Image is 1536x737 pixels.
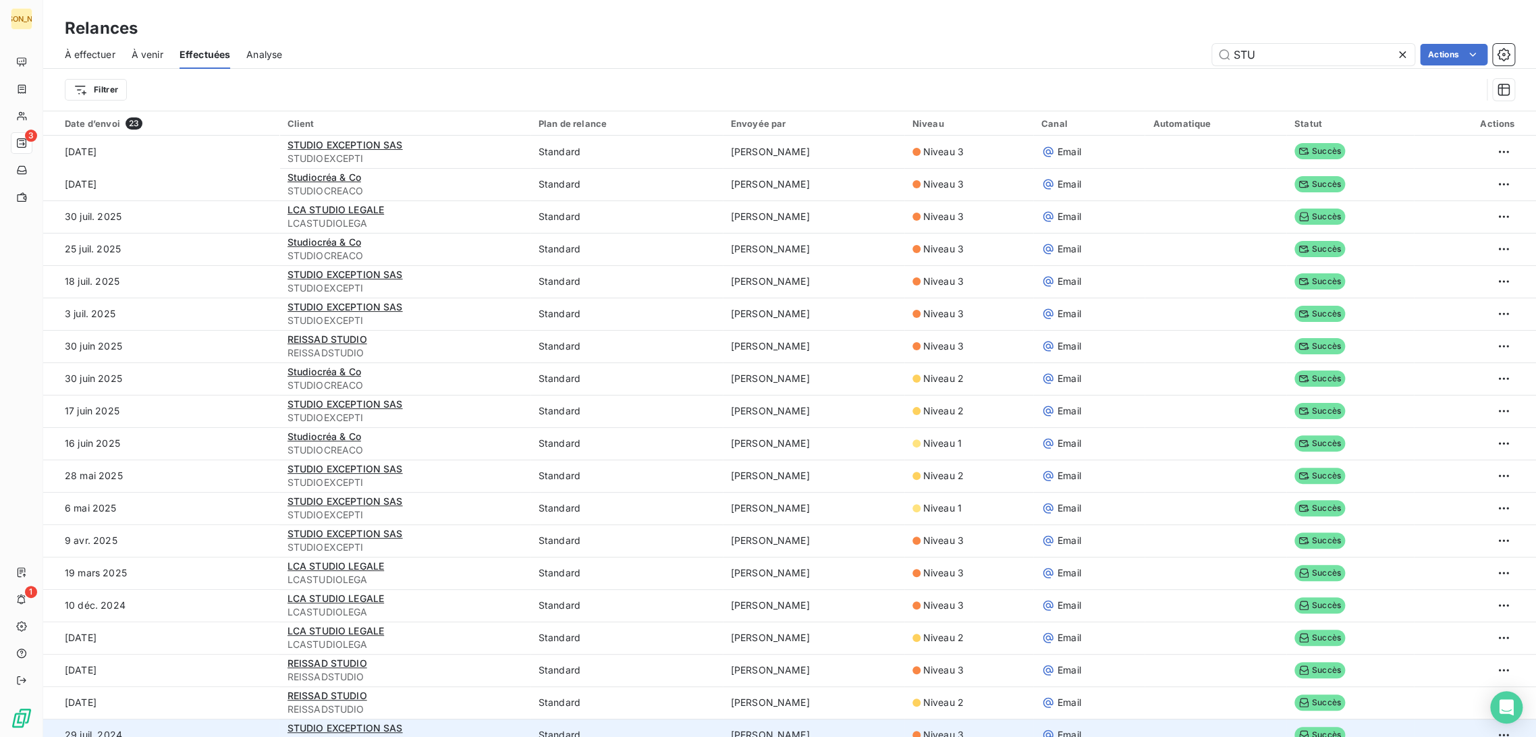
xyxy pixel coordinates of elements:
span: Niveau 3 [923,210,964,223]
span: STUDIOCREACO [287,249,522,263]
span: Email [1058,275,1081,288]
span: Email [1058,566,1081,580]
span: LCA STUDIO LEGALE [287,625,385,636]
td: Standard [530,622,723,654]
span: REISSAD STUDIO [287,690,367,701]
td: Standard [530,362,723,395]
span: REISSADSTUDIO [287,703,522,716]
span: LCASTUDIOLEGA [287,605,522,619]
span: Email [1058,307,1081,321]
span: 3 [25,130,37,142]
td: 25 juil. 2025 [43,233,279,265]
span: Analyse [246,48,282,61]
span: Niveau 2 [923,404,964,418]
span: Succès [1294,176,1345,192]
input: Rechercher [1212,44,1415,65]
span: Email [1058,339,1081,353]
span: Niveau 3 [923,307,964,321]
span: Email [1058,210,1081,223]
span: Niveau 2 [923,631,964,645]
span: STUDIOEXCEPTI [287,476,522,489]
td: 10 déc. 2024 [43,589,279,622]
td: [PERSON_NAME] [723,460,904,492]
span: Niveau 3 [923,566,964,580]
span: Succès [1294,468,1345,484]
div: Plan de relance [539,118,715,129]
span: Email [1058,599,1081,612]
td: Standard [530,200,723,233]
td: [DATE] [43,654,279,686]
span: Email [1058,663,1081,677]
span: Email [1058,696,1081,709]
td: [PERSON_NAME] [723,265,904,298]
span: STUDIO EXCEPTION SAS [287,269,403,280]
td: [PERSON_NAME] [723,492,904,524]
span: Niveau 3 [923,145,964,159]
span: Effectuées [180,48,231,61]
td: 28 mai 2025 [43,460,279,492]
span: Niveau 3 [923,178,964,191]
span: LCASTUDIOLEGA [287,573,522,586]
div: Actions [1422,118,1515,129]
span: LCA STUDIO LEGALE [287,204,385,215]
td: 6 mai 2025 [43,492,279,524]
span: Succès [1294,338,1345,354]
td: Standard [530,524,723,557]
td: Standard [530,557,723,589]
td: [PERSON_NAME] [723,362,904,395]
span: 1 [25,586,37,598]
span: Succès [1294,209,1345,225]
span: À effectuer [65,48,115,61]
td: [PERSON_NAME] [723,654,904,686]
div: Niveau [912,118,1025,129]
div: Automatique [1153,118,1278,129]
h3: Relances [65,16,138,40]
span: Email [1058,534,1081,547]
td: [PERSON_NAME] [723,524,904,557]
span: LCA STUDIO LEGALE [287,560,385,572]
td: [PERSON_NAME] [723,427,904,460]
td: Standard [530,427,723,460]
td: 17 juin 2025 [43,395,279,427]
span: Niveau 3 [923,275,964,288]
div: Canal [1041,118,1137,129]
span: Email [1058,501,1081,515]
span: LCASTUDIOLEGA [287,217,522,230]
span: Niveau 3 [923,242,964,256]
span: STUDIO EXCEPTION SAS [287,463,403,474]
td: [PERSON_NAME] [723,395,904,427]
span: Studiocréa & Co [287,171,361,183]
span: LCASTUDIOLEGA [287,638,522,651]
span: Email [1058,145,1081,159]
span: Niveau 3 [923,339,964,353]
td: Standard [530,654,723,686]
td: Standard [530,136,723,168]
td: Standard [530,330,723,362]
td: 19 mars 2025 [43,557,279,589]
td: 3 juil. 2025 [43,298,279,330]
div: Open Intercom Messenger [1490,691,1523,724]
td: [PERSON_NAME] [723,622,904,654]
td: Standard [530,492,723,524]
td: Standard [530,265,723,298]
span: Niveau 2 [923,696,964,709]
span: Succès [1294,435,1345,452]
button: Filtrer [65,79,127,101]
span: STUDIO EXCEPTION SAS [287,528,403,539]
span: Succès [1294,403,1345,419]
span: STUDIOEXCEPTI [287,281,522,295]
span: Email [1058,372,1081,385]
td: [PERSON_NAME] [723,589,904,622]
span: Succès [1294,694,1345,711]
span: STUDIO EXCEPTION SAS [287,722,403,734]
span: Email [1058,437,1081,450]
span: Studiocréa & Co [287,366,361,377]
td: [PERSON_NAME] [723,686,904,719]
td: 30 juin 2025 [43,330,279,362]
td: Standard [530,395,723,427]
td: 9 avr. 2025 [43,524,279,557]
div: [PERSON_NAME] [11,8,32,30]
span: 23 [126,117,142,130]
span: STUDIO EXCEPTION SAS [287,495,403,507]
td: [PERSON_NAME] [723,233,904,265]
